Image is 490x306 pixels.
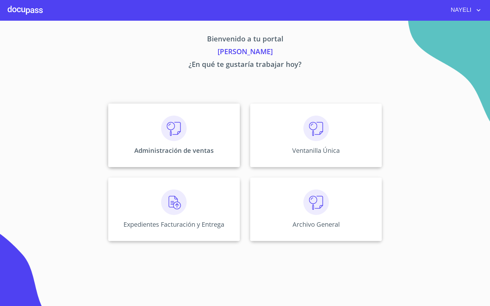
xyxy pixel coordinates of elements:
p: ¿En qué te gustaría trabajar hoy? [48,59,442,72]
p: [PERSON_NAME] [48,46,442,59]
span: NAYELI [446,5,475,15]
p: Ventanilla Única [292,146,340,155]
p: Administración de ventas [134,146,214,155]
img: consulta.png [303,189,329,215]
img: consulta.png [303,116,329,141]
img: consulta.png [161,116,187,141]
p: Bienvenido a tu portal [48,33,442,46]
img: carga.png [161,189,187,215]
button: account of current user [446,5,482,15]
p: Archivo General [293,220,340,229]
p: Expedientes Facturación y Entrega [123,220,224,229]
